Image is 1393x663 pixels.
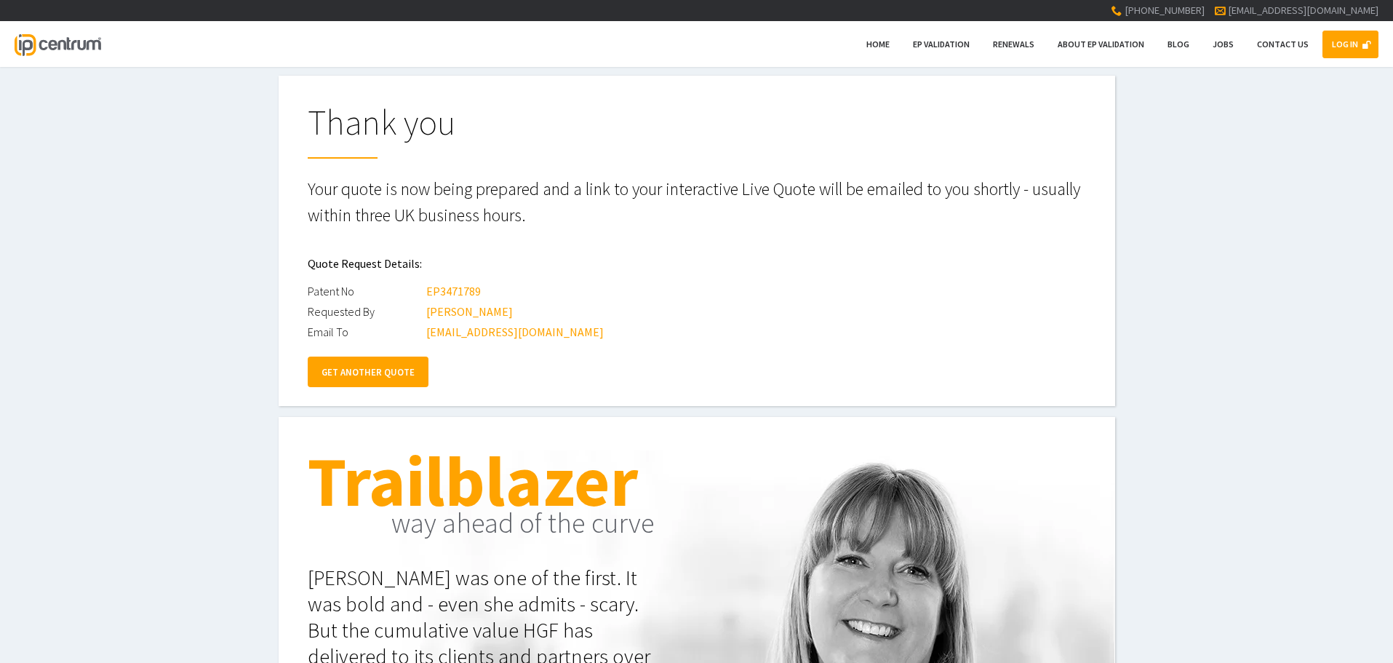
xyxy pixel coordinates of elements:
[983,31,1044,58] a: Renewals
[913,39,970,49] span: EP Validation
[308,105,1086,159] h1: Thank you
[308,301,424,322] div: Requested By
[993,39,1034,49] span: Renewals
[308,246,1086,281] h2: Quote Request Details:
[1125,4,1205,17] span: [PHONE_NUMBER]
[1058,39,1144,49] span: About EP Validation
[308,176,1086,229] p: Your quote is now being prepared and a link to your interactive Live Quote will be emailed to you...
[308,357,428,387] a: GET ANOTHER QUOTE
[1158,31,1199,58] a: Blog
[1213,39,1234,49] span: Jobs
[15,21,100,67] a: IP Centrum
[1168,39,1189,49] span: Blog
[426,322,604,342] div: [EMAIL_ADDRESS][DOMAIN_NAME]
[426,281,481,301] div: EP3471789
[1322,31,1378,58] a: LOG IN
[308,281,424,301] div: Patent No
[1248,31,1318,58] a: Contact Us
[1228,4,1378,17] a: [EMAIL_ADDRESS][DOMAIN_NAME]
[426,301,513,322] div: [PERSON_NAME]
[308,322,424,342] div: Email To
[1203,31,1243,58] a: Jobs
[903,31,979,58] a: EP Validation
[857,31,899,58] a: Home
[1048,31,1154,58] a: About EP Validation
[866,39,890,49] span: Home
[1257,39,1309,49] span: Contact Us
